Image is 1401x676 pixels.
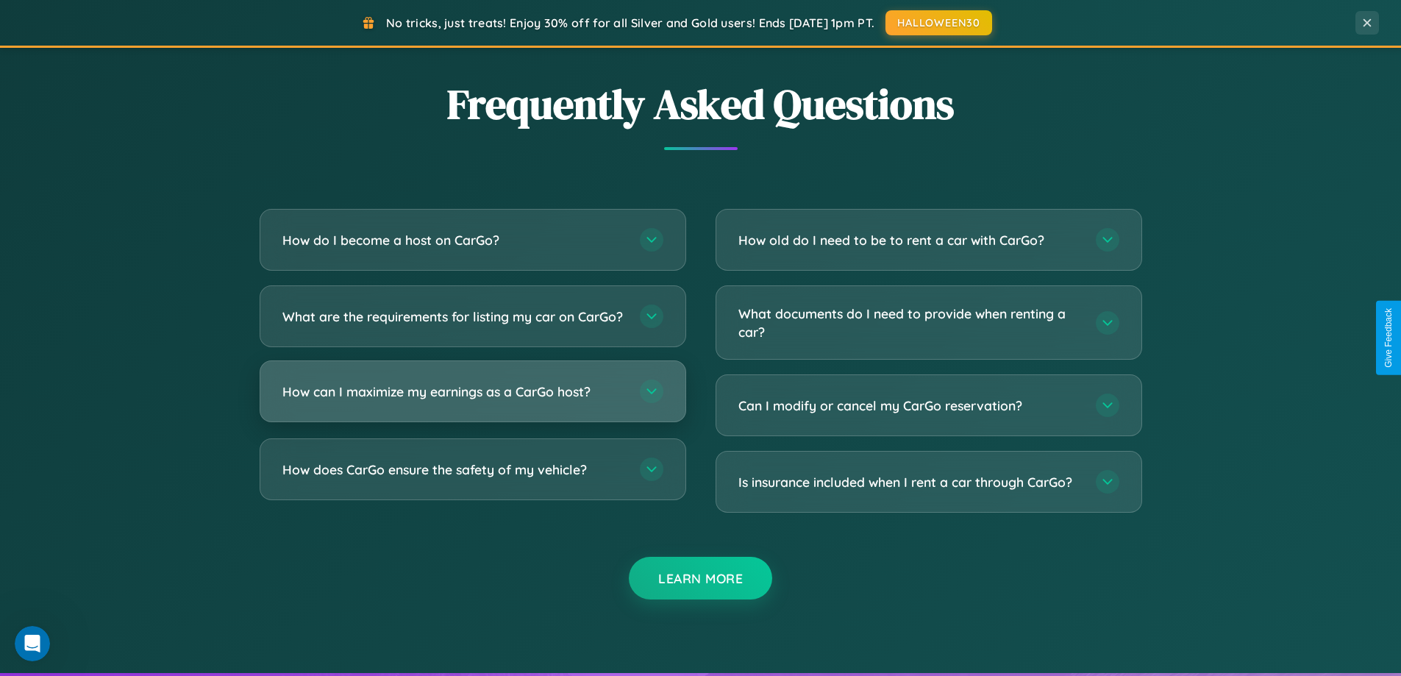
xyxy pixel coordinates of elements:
[629,557,772,599] button: Learn More
[282,231,625,249] h3: How do I become a host on CarGo?
[1383,308,1394,368] div: Give Feedback
[282,307,625,326] h3: What are the requirements for listing my car on CarGo?
[738,231,1081,249] h3: How old do I need to be to rent a car with CarGo?
[386,15,874,30] span: No tricks, just treats! Enjoy 30% off for all Silver and Gold users! Ends [DATE] 1pm PT.
[885,10,992,35] button: HALLOWEEN30
[15,626,50,661] iframe: Intercom live chat
[282,460,625,479] h3: How does CarGo ensure the safety of my vehicle?
[738,473,1081,491] h3: Is insurance included when I rent a car through CarGo?
[260,76,1142,132] h2: Frequently Asked Questions
[738,305,1081,341] h3: What documents do I need to provide when renting a car?
[282,383,625,401] h3: How can I maximize my earnings as a CarGo host?
[738,396,1081,415] h3: Can I modify or cancel my CarGo reservation?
